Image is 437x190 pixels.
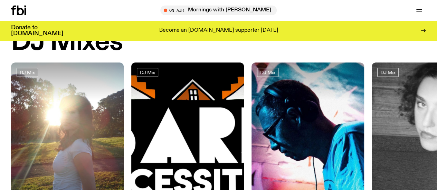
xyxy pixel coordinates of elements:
[140,70,155,75] span: DJ Mix
[160,6,277,15] button: On AirMornings with [PERSON_NAME]
[11,25,63,37] h3: Donate to [DOMAIN_NAME]
[377,68,399,77] a: DJ Mix
[380,70,396,75] span: DJ Mix
[11,29,123,56] h2: DJ Mixes
[20,70,35,75] span: DJ Mix
[257,68,278,77] a: DJ Mix
[159,28,278,34] p: Become an [DOMAIN_NAME] supporter [DATE]
[260,70,275,75] span: DJ Mix
[17,68,38,77] a: DJ Mix
[137,68,158,77] a: DJ Mix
